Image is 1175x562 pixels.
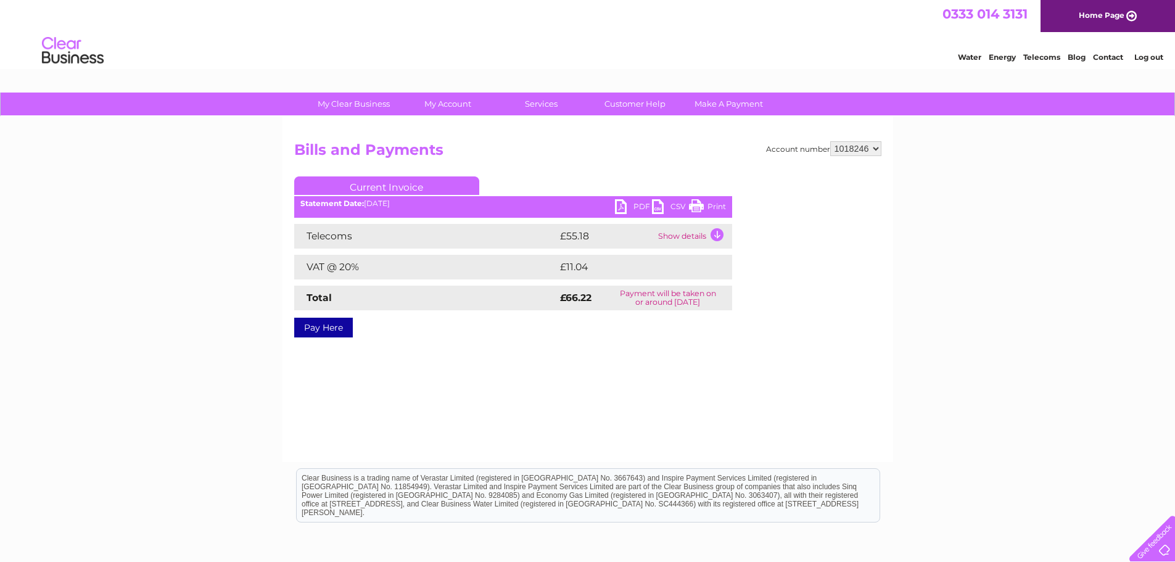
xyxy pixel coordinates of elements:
a: 0333 014 3131 [942,6,1028,22]
td: Telecoms [294,224,557,249]
td: Payment will be taken on or around [DATE] [604,286,732,310]
div: Clear Business is a trading name of Verastar Limited (registered in [GEOGRAPHIC_DATA] No. 3667643... [297,7,880,60]
a: My Clear Business [303,93,405,115]
a: My Account [397,93,498,115]
img: logo.png [41,32,104,70]
a: PDF [615,199,652,217]
strong: £66.22 [560,292,592,304]
a: CSV [652,199,689,217]
a: Customer Help [584,93,686,115]
strong: Total [307,292,332,304]
a: Contact [1093,52,1123,62]
td: VAT @ 20% [294,255,557,279]
a: Services [490,93,592,115]
h2: Bills and Payments [294,141,881,165]
a: Blog [1068,52,1086,62]
div: [DATE] [294,199,732,208]
a: Current Invoice [294,176,479,195]
td: £11.04 [557,255,705,279]
a: Log out [1134,52,1163,62]
a: Print [689,199,726,217]
a: Telecoms [1023,52,1060,62]
a: Energy [989,52,1016,62]
td: Show details [655,224,732,249]
div: Account number [766,141,881,156]
b: Statement Date: [300,199,364,208]
a: Water [958,52,981,62]
a: Pay Here [294,318,353,337]
a: Make A Payment [678,93,780,115]
td: £55.18 [557,224,655,249]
